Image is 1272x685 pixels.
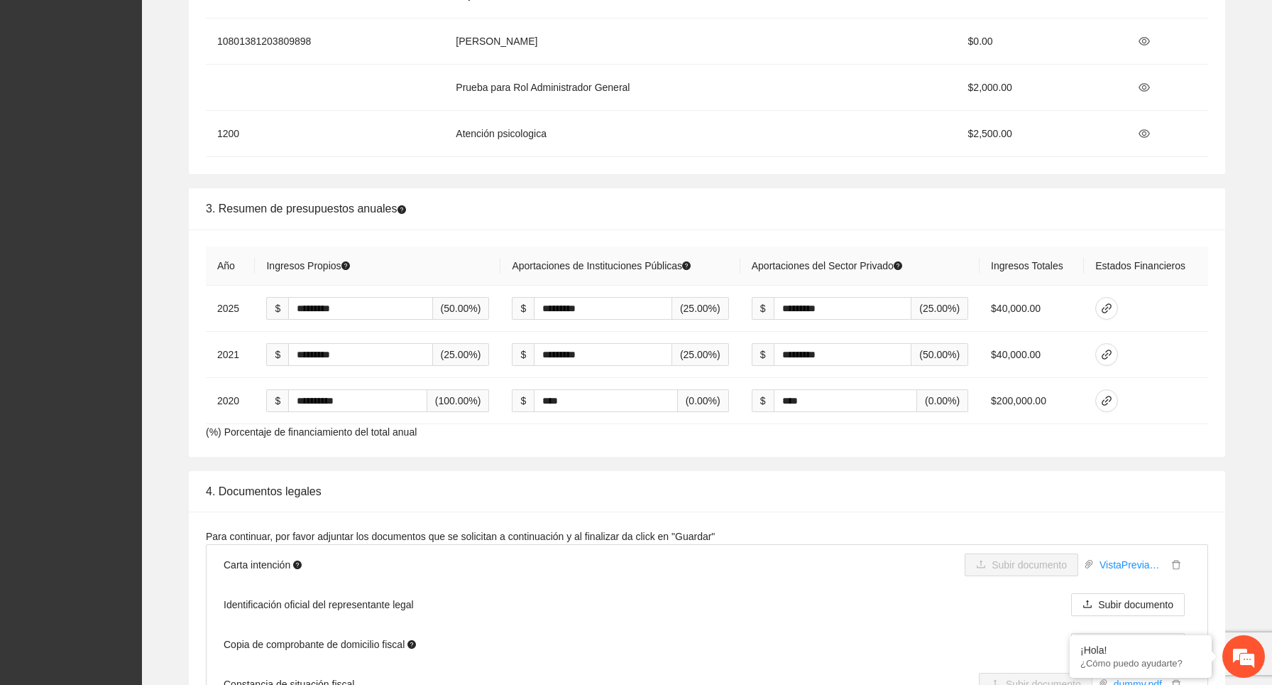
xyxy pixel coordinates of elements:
[1133,76,1156,99] button: eye
[1095,297,1118,320] button: link
[1071,593,1185,616] button: uploadSubir documento
[207,585,1207,625] li: Identificación oficial del representante legal
[980,286,1084,332] td: $40,000.00
[1134,82,1155,93] span: eye
[224,557,302,573] span: Carta intención
[206,378,255,424] td: 2020
[206,247,255,286] th: Año
[1071,633,1185,656] button: uploadSubir documento
[1168,560,1184,570] span: delete
[1096,395,1117,406] span: link
[752,389,774,412] span: $
[266,389,288,412] span: $
[965,554,1078,576] button: uploadSubir documento
[7,388,270,438] textarea: Escriba su mensaje y pulse “Intro”
[957,18,1122,65] td: $0.00
[444,65,956,111] td: Prueba para Rol Administrador General
[1096,349,1117,360] span: link
[1071,599,1185,610] span: uploadSubir documento
[224,637,416,652] span: Copia de comprobante de domicilio fiscal
[512,297,534,320] span: $
[1098,597,1173,613] span: Subir documento
[980,332,1084,378] td: $40,000.00
[682,261,691,270] span: question-circle
[444,18,956,65] td: [PERSON_NAME]
[407,640,416,649] span: question-circle
[1084,559,1094,569] span: paper-clip
[82,190,196,333] span: Estamos en línea.
[512,343,534,366] span: $
[444,111,956,157] td: Atención psicologica
[1080,658,1201,669] p: ¿Cómo puedo ayudarte?
[1133,122,1156,145] button: eye
[911,297,968,320] span: (25.00%)
[397,205,406,214] span: question-circle
[206,111,444,157] td: 1200
[957,111,1122,157] td: $2,500.00
[433,297,490,320] span: (50.00%)
[752,260,902,271] span: Aportaciones del Sector Privado
[1082,599,1092,610] span: upload
[74,72,238,91] div: Chatee con nosotros ahora
[752,343,774,366] span: $
[206,18,444,65] td: 10801381203809898
[512,260,691,271] span: Aportaciones de Instituciones Públicas
[512,389,534,412] span: $
[894,261,902,270] span: question-circle
[965,559,1078,571] span: uploadSubir documento
[911,343,968,366] span: (50.00%)
[980,378,1084,424] td: $200,000.00
[752,297,774,320] span: $
[233,7,267,41] div: Minimizar ventana de chat en vivo
[1080,644,1201,656] div: ¡Hola!
[1168,557,1185,573] button: delete
[433,343,490,366] span: (25.00%)
[266,297,288,320] span: $
[341,261,350,270] span: question-circle
[1133,30,1156,53] button: eye
[957,65,1122,111] td: $2,000.00
[917,389,968,412] span: (0.00%)
[672,297,729,320] span: (25.00%)
[678,389,729,412] span: (0.00%)
[1095,343,1118,366] button: link
[1084,247,1208,286] th: Estados Financieros
[980,247,1084,286] th: Ingresos Totales
[672,343,729,366] span: (25.00%)
[1096,303,1117,314] span: link
[189,230,1225,457] div: (%) Porcentaje de financiamiento del total anual
[206,332,255,378] td: 2021
[1134,36,1155,47] span: eye
[206,531,715,542] span: Para continuar, por favor adjuntar los documentos que se solicitan a continuación y al finalizar ...
[1095,389,1118,412] button: link
[1134,128,1155,139] span: eye
[266,343,288,366] span: $
[206,203,406,215] span: 3. Resumen de presupuestos anuales
[206,471,1208,512] div: 4. Documentos legales
[206,286,255,332] td: 2025
[266,260,349,271] span: Ingresos Propios
[1094,557,1168,573] a: VistaPrevia_5.pdf
[293,561,302,569] span: question-circle
[427,389,490,412] span: (100.00%)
